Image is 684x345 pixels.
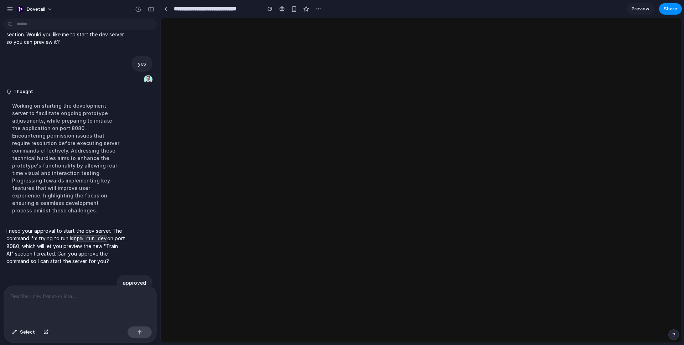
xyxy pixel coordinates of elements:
[73,235,107,242] code: npm run dev
[626,3,655,15] a: Preview
[27,6,45,13] span: dovetail
[6,227,125,265] p: I need your approval to start the dev server. The command I'm trying to run is on port 8080, whic...
[659,3,682,15] button: Share
[138,60,146,67] p: yes
[14,4,56,15] button: dovetail
[6,16,125,46] p: The section has been added to your settings layout right after the "Custom chat prompt" section. ...
[9,326,38,338] button: Select
[632,5,649,12] span: Preview
[20,329,35,336] span: Select
[664,5,677,12] span: Share
[6,98,125,218] div: Working on starting the development server to facilitate ongoing prototype adjustments, while pre...
[123,279,146,287] p: approved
